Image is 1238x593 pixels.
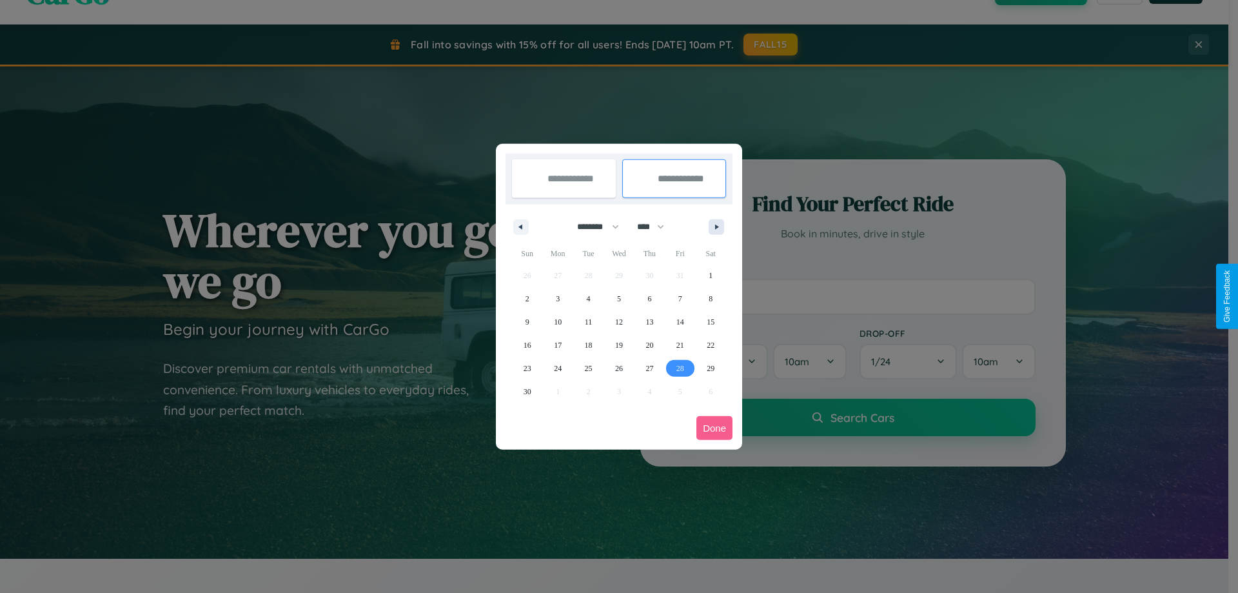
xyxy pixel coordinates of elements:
[1223,270,1232,323] div: Give Feedback
[512,357,542,380] button: 23
[542,310,573,334] button: 10
[604,310,634,334] button: 12
[634,243,665,264] span: Thu
[665,334,695,357] button: 21
[542,334,573,357] button: 17
[676,310,684,334] span: 14
[554,357,562,380] span: 24
[556,287,560,310] span: 3
[615,310,623,334] span: 12
[573,334,604,357] button: 18
[585,334,593,357] span: 18
[678,287,682,310] span: 7
[696,334,726,357] button: 22
[696,264,726,287] button: 1
[554,334,562,357] span: 17
[554,310,562,334] span: 10
[542,357,573,380] button: 24
[707,334,714,357] span: 22
[573,310,604,334] button: 11
[709,264,712,287] span: 1
[634,357,665,380] button: 27
[512,310,542,334] button: 9
[542,243,573,264] span: Mon
[573,287,604,310] button: 4
[617,287,621,310] span: 5
[585,310,593,334] span: 11
[585,357,593,380] span: 25
[524,380,531,403] span: 30
[696,243,726,264] span: Sat
[604,287,634,310] button: 5
[647,287,651,310] span: 6
[573,357,604,380] button: 25
[696,357,726,380] button: 29
[645,357,653,380] span: 27
[542,287,573,310] button: 3
[634,334,665,357] button: 20
[696,287,726,310] button: 8
[615,357,623,380] span: 26
[524,357,531,380] span: 23
[665,357,695,380] button: 28
[665,310,695,334] button: 14
[526,287,529,310] span: 2
[634,310,665,334] button: 13
[696,310,726,334] button: 15
[524,334,531,357] span: 16
[512,243,542,264] span: Sun
[512,380,542,403] button: 30
[645,310,653,334] span: 13
[696,416,732,440] button: Done
[512,287,542,310] button: 2
[573,243,604,264] span: Tue
[665,287,695,310] button: 7
[676,357,684,380] span: 28
[604,334,634,357] button: 19
[707,310,714,334] span: 15
[587,287,591,310] span: 4
[676,334,684,357] span: 21
[709,287,712,310] span: 8
[634,287,665,310] button: 6
[707,357,714,380] span: 29
[526,310,529,334] span: 9
[604,243,634,264] span: Wed
[615,334,623,357] span: 19
[665,243,695,264] span: Fri
[604,357,634,380] button: 26
[512,334,542,357] button: 16
[645,334,653,357] span: 20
